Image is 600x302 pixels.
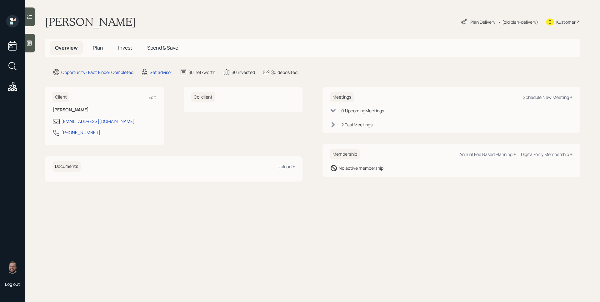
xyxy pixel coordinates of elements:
h6: Documents [52,161,81,172]
div: Schedule New Meeting + [523,94,572,100]
div: Kustomer [556,19,576,25]
span: Spend & Save [147,44,178,51]
h6: Co-client [191,92,215,102]
h6: Meetings [330,92,354,102]
div: Edit [148,94,156,100]
div: Digital-only Membership + [521,151,572,157]
span: Plan [93,44,103,51]
div: Set advisor [150,69,172,75]
div: $0 net-worth [188,69,215,75]
h6: Client [52,92,69,102]
div: [PHONE_NUMBER] [61,129,100,136]
div: No active membership [339,165,383,171]
div: $0 invested [232,69,255,75]
span: Overview [55,44,78,51]
div: Upload + [277,163,295,169]
div: 0 Upcoming Meeting s [341,107,384,114]
div: $0 deposited [271,69,297,75]
img: james-distasi-headshot.png [6,261,19,274]
h1: [PERSON_NAME] [45,15,136,29]
div: Opportunity · Fact Finder Completed [61,69,133,75]
span: Invest [118,44,132,51]
div: 2 Past Meeting s [341,121,372,128]
h6: [PERSON_NAME] [52,107,156,113]
div: • (old plan-delivery) [498,19,538,25]
div: Log out [5,281,20,287]
div: Plan Delivery [470,19,495,25]
div: [EMAIL_ADDRESS][DOMAIN_NAME] [61,118,135,124]
h6: Membership [330,149,360,159]
div: Annual Fee Based Planning + [459,151,516,157]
